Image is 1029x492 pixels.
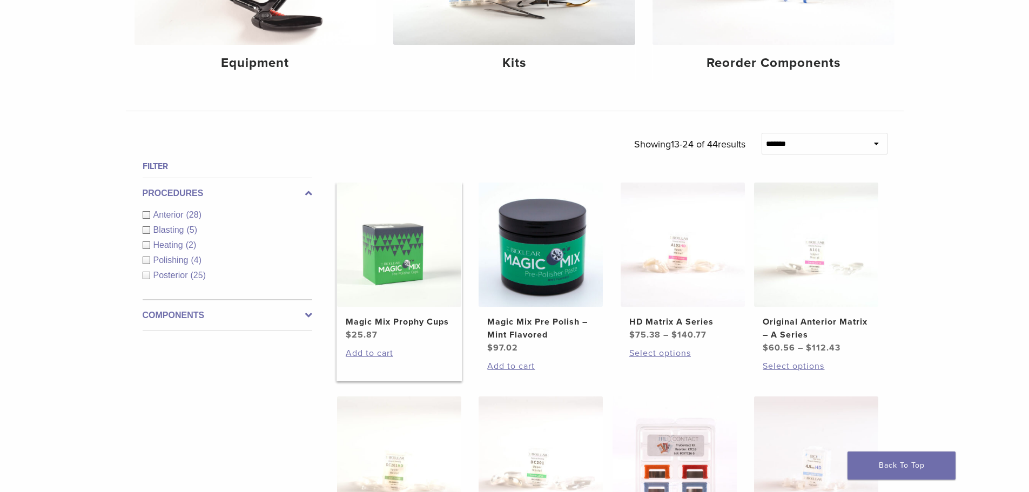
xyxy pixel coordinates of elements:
span: – [663,329,669,340]
span: $ [671,329,677,340]
span: (2) [186,240,197,250]
a: HD Matrix A SeriesHD Matrix A Series [620,183,746,341]
h2: Original Anterior Matrix – A Series [763,315,870,341]
span: Posterior [153,271,191,280]
h4: Equipment [143,53,368,73]
a: Add to cart: “Magic Mix Pre Polish - Mint Flavored” [487,360,594,373]
span: 13-24 of 44 [671,138,718,150]
h2: HD Matrix A Series [629,315,736,328]
h4: Kits [402,53,627,73]
span: Heating [153,240,186,250]
h2: Magic Mix Prophy Cups [346,315,453,328]
a: Original Anterior Matrix - A SeriesOriginal Anterior Matrix – A Series [754,183,879,354]
span: $ [763,342,769,353]
label: Components [143,309,312,322]
span: $ [806,342,812,353]
bdi: 97.02 [487,342,518,353]
bdi: 60.56 [763,342,795,353]
bdi: 140.77 [671,329,707,340]
span: (25) [191,271,206,280]
bdi: 75.38 [629,329,661,340]
span: (28) [186,210,201,219]
a: Select options for “Original Anterior Matrix - A Series” [763,360,870,373]
span: (4) [191,255,201,265]
h2: Magic Mix Pre Polish – Mint Flavored [487,315,594,341]
bdi: 112.43 [806,342,840,353]
span: (5) [186,225,197,234]
img: Magic Mix Prophy Cups [337,183,461,307]
a: Magic Mix Prophy CupsMagic Mix Prophy Cups $25.87 [337,183,462,341]
h4: Filter [143,160,312,173]
span: Polishing [153,255,191,265]
label: Procedures [143,187,312,200]
p: Showing results [634,133,745,156]
a: Magic Mix Pre Polish - Mint FlavoredMagic Mix Pre Polish – Mint Flavored $97.02 [478,183,604,354]
a: Select options for “HD Matrix A Series” [629,347,736,360]
a: Add to cart: “Magic Mix Prophy Cups” [346,347,453,360]
bdi: 25.87 [346,329,378,340]
span: $ [487,342,493,353]
img: Magic Mix Pre Polish - Mint Flavored [479,183,603,307]
span: – [798,342,803,353]
span: Anterior [153,210,186,219]
a: Back To Top [848,451,956,480]
span: Blasting [153,225,187,234]
span: $ [346,329,352,340]
span: $ [629,329,635,340]
img: HD Matrix A Series [621,183,745,307]
img: Original Anterior Matrix - A Series [754,183,878,307]
h4: Reorder Components [661,53,886,73]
